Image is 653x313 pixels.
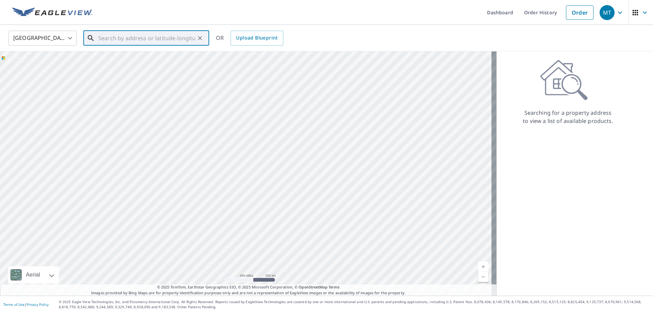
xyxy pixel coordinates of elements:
[27,302,49,307] a: Privacy Policy
[216,31,283,46] div: OR
[9,29,77,48] div: [GEOGRAPHIC_DATA]
[478,262,488,272] a: Current Level 5, Zoom In
[59,299,650,310] p: © 2025 Eagle View Technologies, Inc. and Pictometry International Corp. All Rights Reserved. Repo...
[522,109,614,125] p: Searching for a property address to view a list of available products.
[329,284,340,289] a: Terms
[478,272,488,282] a: Current Level 5, Zoom Out
[157,284,340,290] span: © 2025 TomTom, Earthstar Geographics SIO, © 2025 Microsoft Corporation, ©
[24,266,42,283] div: Aerial
[3,302,49,307] p: |
[3,302,24,307] a: Terms of Use
[566,5,593,20] a: Order
[8,266,59,283] div: Aerial
[12,7,93,18] img: EV Logo
[195,33,205,43] button: Clear
[231,31,283,46] a: Upload Blueprint
[299,284,327,289] a: OpenStreetMap
[600,5,615,20] div: MT
[236,34,278,42] span: Upload Blueprint
[98,29,195,48] input: Search by address or latitude-longitude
